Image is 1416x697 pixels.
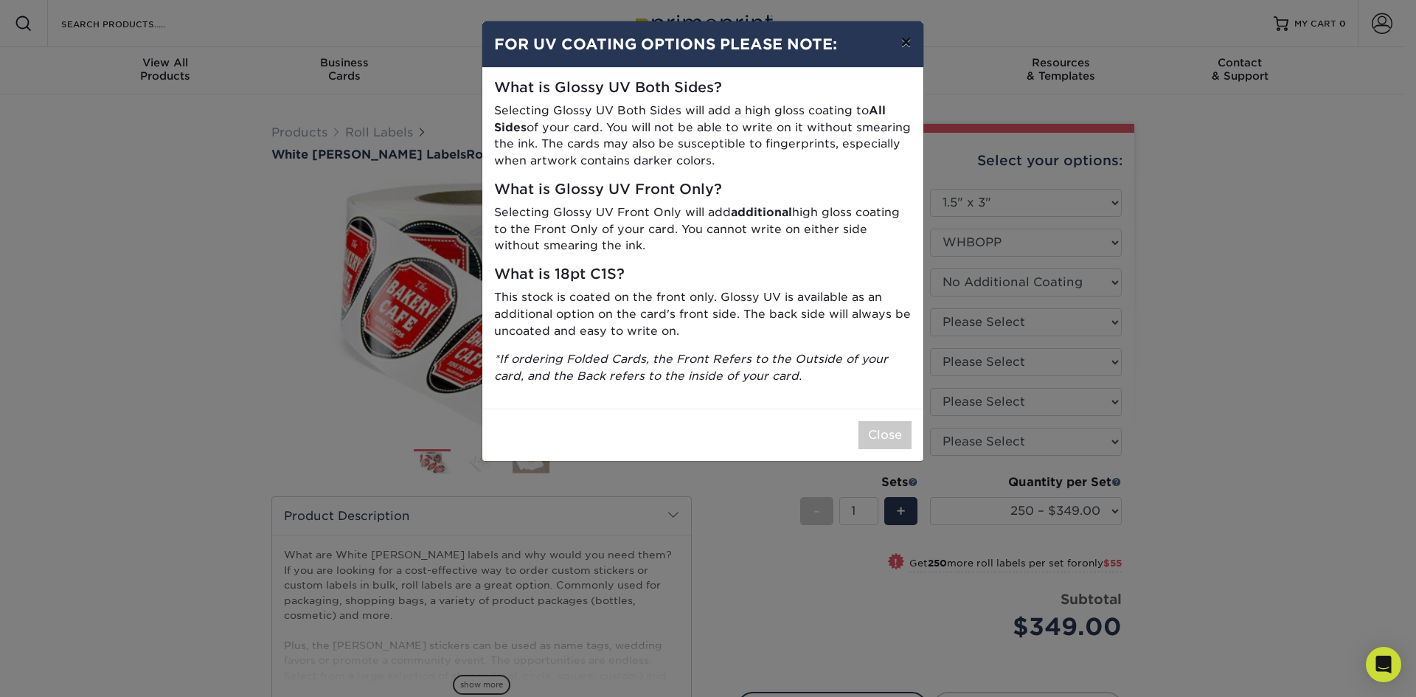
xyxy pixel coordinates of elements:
button: Close [858,421,912,449]
p: Selecting Glossy UV Front Only will add high gloss coating to the Front Only of your card. You ca... [494,204,912,254]
p: This stock is coated on the front only. Glossy UV is available as an additional option on the car... [494,289,912,339]
h4: FOR UV COATING OPTIONS PLEASE NOTE: [494,33,912,55]
strong: additional [731,205,792,219]
p: Selecting Glossy UV Both Sides will add a high gloss coating to of your card. You will not be abl... [494,103,912,170]
button: × [889,21,923,63]
strong: All Sides [494,103,886,134]
i: *If ordering Folded Cards, the Front Refers to the Outside of your card, and the Back refers to t... [494,352,888,383]
h5: What is Glossy UV Both Sides? [494,80,912,97]
h5: What is Glossy UV Front Only? [494,181,912,198]
h5: What is 18pt C1S? [494,266,912,283]
div: Open Intercom Messenger [1366,647,1401,682]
